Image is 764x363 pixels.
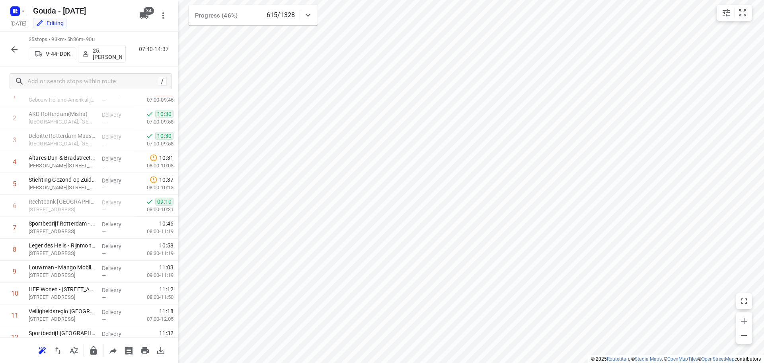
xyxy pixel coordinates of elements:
p: 07:00-09:58 [134,140,173,148]
p: Altares Dun & Bradstreet BV(Evelyn van Mourik) [29,154,95,162]
p: Deloitte Rotterdam Maastoren(Mischa Beer) [29,132,95,140]
span: — [102,251,106,257]
span: 10:30 [155,110,173,118]
p: 07:00-12:05 [134,315,173,323]
div: 10 [11,290,18,297]
span: — [102,163,106,169]
p: 35 stops • 93km • 5h36m • 90u [29,36,126,43]
span: 10:37 [159,176,173,184]
span: — [102,294,106,300]
div: 9 [13,268,16,275]
p: 08:00-10:31 [134,206,173,214]
div: Progress (46%)615/1328 [189,5,318,26]
p: AKD Rotterdam(Misha) [29,110,95,118]
svg: Late [150,176,158,184]
p: [STREET_ADDRESS] [29,337,95,345]
p: Delivery [102,286,131,294]
button: Fit zoom [735,5,750,21]
button: 34 [136,8,152,24]
h5: Rename [30,4,133,17]
p: Delivery [102,155,131,163]
p: 09:00-11:19 [134,271,173,279]
p: 07:00-09:58 [134,118,173,126]
p: 08:00-11:50 [134,293,173,301]
div: 12 [11,334,18,341]
p: HEF Wonen - Vaerhorst 22A(Sylvia Grasmeijer) [29,285,95,293]
button: Map settings [718,5,734,21]
p: Sportbedrijf Rotterdam - Loods op Zuid(Arjan van der Laan) [29,329,95,337]
button: 25. [PERSON_NAME] [78,45,126,63]
p: [STREET_ADDRESS] [29,293,95,301]
p: Delivery [102,220,131,228]
p: Otto Reuchlinweg 972, Rotterdam [29,184,95,192]
span: 11:18 [159,307,173,315]
span: 11:03 [159,263,173,271]
span: Print shipping labels [121,346,137,354]
svg: Done [146,110,154,118]
div: 2 [13,114,16,122]
span: Reverse route [50,346,66,354]
div: 3 [13,136,16,144]
span: — [102,273,106,279]
p: [GEOGRAPHIC_DATA], [GEOGRAPHIC_DATA] [29,140,95,148]
span: — [102,229,106,235]
p: 07:00-09:46 [134,96,173,104]
p: Delivery [102,330,131,338]
p: [STREET_ADDRESS] [29,315,95,323]
p: 615/1328 [267,10,295,20]
span: 11:32 [159,329,173,337]
p: [GEOGRAPHIC_DATA], [GEOGRAPHIC_DATA] [29,118,95,126]
h5: Project date [7,19,30,28]
p: 08:00-10:08 [134,162,173,170]
span: — [102,207,106,213]
button: V-44-DDK [29,47,76,60]
p: Rechtbank Rotterdam - Posthumalaan(Afdeling inkoop) [29,198,95,206]
div: 5 [13,180,16,188]
p: Delivery [102,111,131,119]
span: 09:10 [155,198,173,206]
p: Persoonsdam 139 -142, Rotterdam [29,228,95,235]
input: Add or search stops within route [27,75,158,88]
p: 08:00-11:19 [134,228,173,235]
p: Delivery [102,242,131,250]
span: Print route [137,346,153,354]
a: Routetitan [607,356,629,362]
p: 25. [PERSON_NAME] [93,47,122,60]
span: — [102,185,106,191]
p: Delivery [102,264,131,272]
span: Reoptimize route [34,346,50,354]
div: 7 [13,224,16,232]
div: 1 [13,92,16,100]
p: Posthumalaan 54, Rotterdam [29,206,95,214]
div: 6 [13,202,16,210]
p: Delivery [102,133,131,141]
button: Lock route [86,343,101,359]
p: Sportbedrijf Rotterdam - Sporthal Persoonshal(Jacqueline Sven ) [29,220,95,228]
p: Gebouw Holland-Amerikalijn, Rotterdam [29,96,95,104]
a: OpenStreetMap [702,356,735,362]
button: More [155,8,171,24]
span: — [102,141,106,147]
p: Otto Reuchlinweg 1094, Rotterdam [29,162,95,170]
div: small contained button group [717,5,752,21]
span: 10:58 [159,241,173,249]
span: — [102,97,106,103]
p: Stichting Gezond op Zuid(Irene Berveling) [29,176,95,184]
div: / [158,77,167,86]
svg: Late [150,154,158,162]
p: 08:30-11:19 [134,249,173,257]
div: 11 [11,312,18,319]
div: 4 [13,158,16,166]
div: You are currently in edit mode. [36,19,64,27]
span: Share route [105,346,121,354]
li: © 2025 , © , © © contributors [591,356,761,362]
span: 10:31 [159,154,173,162]
span: 34 [144,7,154,15]
p: Delivery [102,308,131,316]
a: OpenMapTiles [667,356,698,362]
span: 10:30 [155,132,173,140]
p: 07:00-11:51 [134,337,173,345]
p: [STREET_ADDRESS] [29,271,95,279]
p: Louwman - Mango Mobility - Rotterdam(Manon van Leeuwen-Feenstra (WIJZIGINGEN ALLEEN VIA MANON, DE... [29,263,95,271]
span: Download route [153,346,169,354]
